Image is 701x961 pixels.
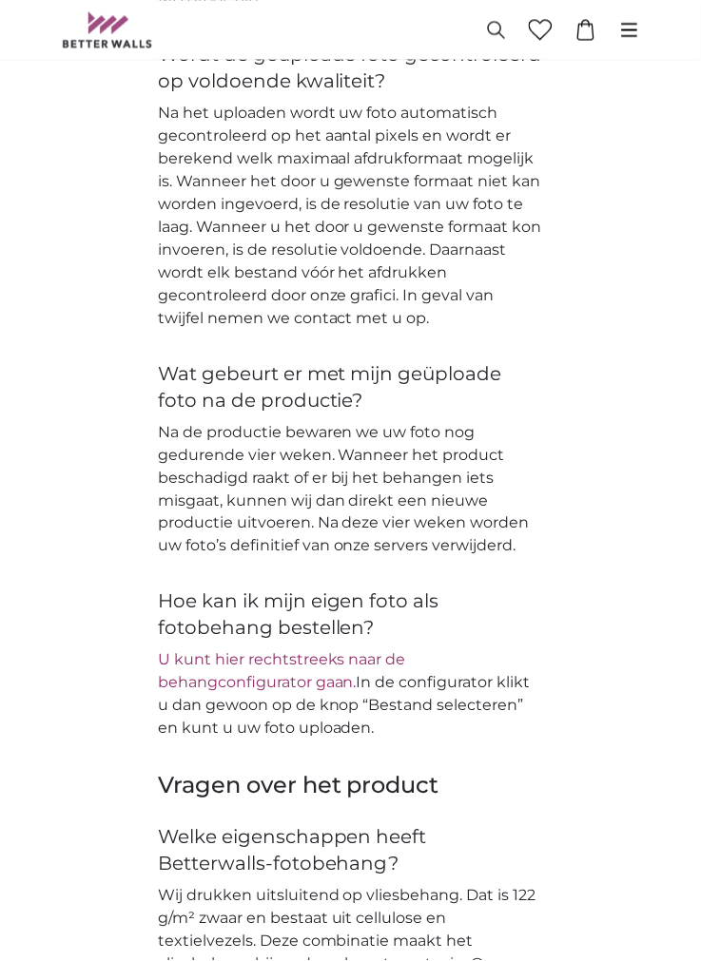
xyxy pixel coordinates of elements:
p: In de configurator klikt u dan gewoon op de knop “Bestand selecteren” en kunt u uw foto uploaden. [158,649,543,740]
p: Na het uploaden wordt uw foto automatisch gecontroleerd op het aantal pixels en wordt er berekend... [158,102,543,330]
h4: Wat gebeurt er met mijn geüploade foto na de productie? [158,360,543,413]
img: Betterwalls [62,11,153,48]
h4: Welke eigenschappen heeft Betterwalls-fotobehang? [158,824,543,877]
a: U kunt hier rechtstreeks naar de behangconfigurator gaan. [158,651,406,692]
h3: Vragen over het product [158,771,543,801]
h4: Hoe kan ik mijn eigen foto als fotobehang bestellen? [158,588,543,642]
p: Na de productie bewaren we uw foto nog gedurende vier weken. Wanneer het product beschadigd raakt... [158,421,543,558]
h4: Wordt de geüploade foto gecontroleerd op voldoende kwaliteit? [158,41,543,94]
